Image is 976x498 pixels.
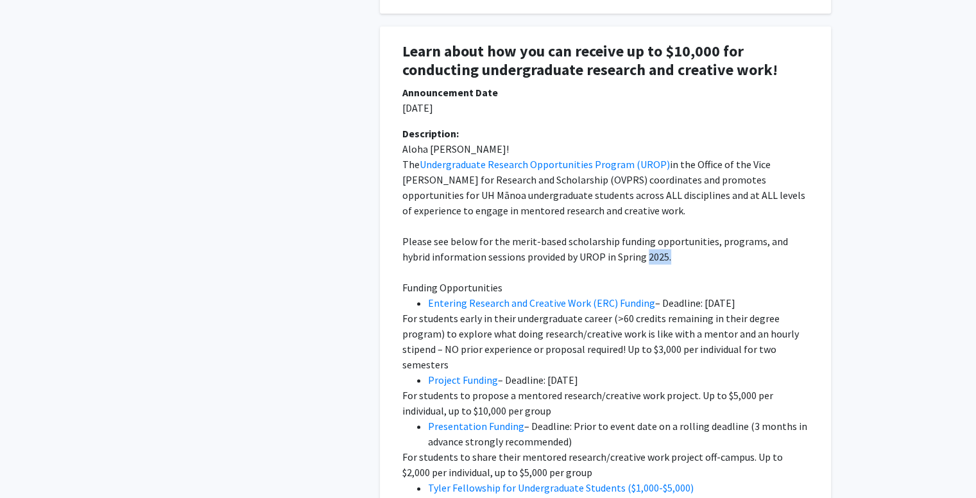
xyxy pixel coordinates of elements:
[428,374,498,386] a: Project Funding
[420,158,670,171] a: Undergraduate Research Opportunities Program (UROP)
[498,374,578,386] span: – Deadline: [DATE]
[402,100,809,116] p: [DATE]
[402,389,775,417] span: For students to propose a mentored research/creative work project. Up to $5,000 per individual, u...
[402,142,509,155] span: Aloha [PERSON_NAME]!
[655,296,735,309] span: – Deadline: [DATE]
[402,126,809,141] div: Description:
[402,42,809,80] h1: Learn about how you can receive up to $10,000 for conducting undergraduate research and creative ...
[402,85,809,100] div: Announcement Date
[402,451,785,479] span: For students to share their mentored research/creative work project off-campus. Up to $2,000 per ...
[402,281,502,294] span: Funding Opportunities
[428,420,809,448] span: – Deadline: Prior to event date on a rolling deadline (3 months in advance strongly recommended)
[10,440,55,488] iframe: Chat
[402,158,807,217] span: in the Office of the Vice [PERSON_NAME] for Research and Scholarship (OVPRS) coordinates and prom...
[428,296,655,309] a: Entering Research and Creative Work (ERC) Funding
[402,158,420,171] span: The
[428,481,694,494] a: Tyler Fellowship for Undergraduate Students ($1,000-$5,000)
[428,420,524,433] a: Presentation Funding
[402,235,790,263] span: Please see below for the merit-based scholarship funding opportunities, programs, and hybrid info...
[402,312,801,371] span: For students early in their undergraduate career (>60 credits remaining in their degree program) ...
